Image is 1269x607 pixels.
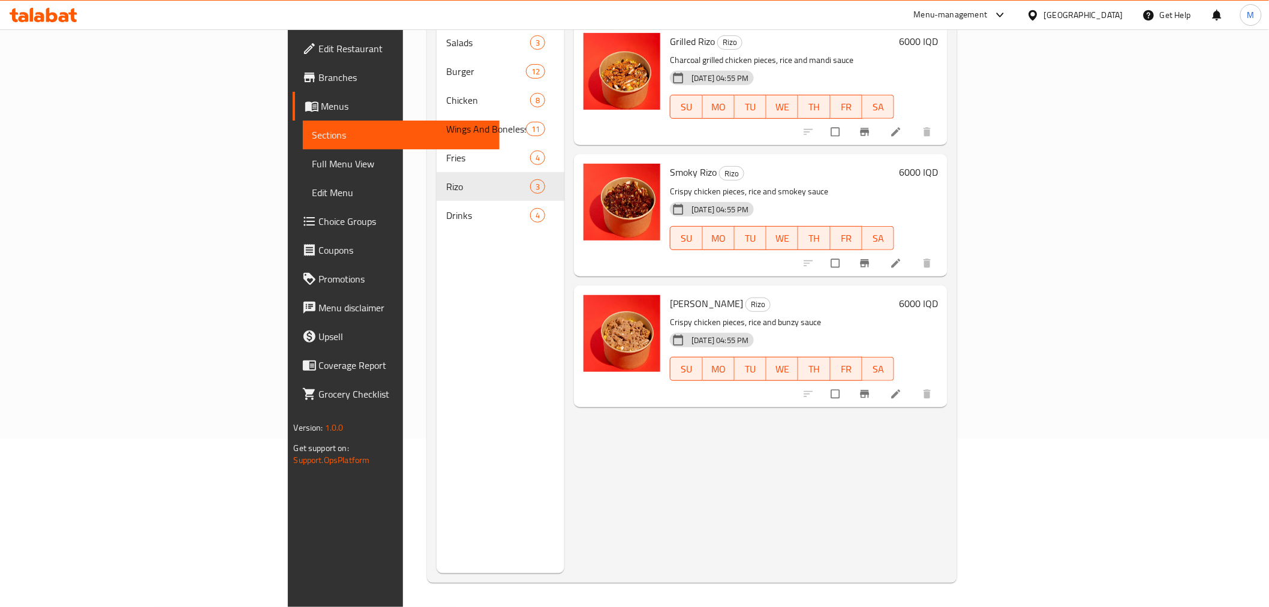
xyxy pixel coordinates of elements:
a: Edit menu item [890,126,904,138]
span: Burger [446,64,526,79]
span: Rizo [446,179,530,194]
button: Branch-specific-item [852,381,880,407]
div: Salads3 [437,28,564,57]
span: Edit Menu [312,185,490,200]
button: SA [862,95,894,119]
span: FR [835,360,858,378]
span: Salads [446,35,530,50]
span: 4 [531,152,545,164]
span: WE [771,360,793,378]
span: Sections [312,128,490,142]
span: SU [675,360,697,378]
a: Branches [293,63,500,92]
span: SU [675,230,697,247]
span: Upsell [319,329,490,344]
span: Coverage Report [319,358,490,372]
button: FR [831,95,862,119]
button: TU [735,95,766,119]
span: Choice Groups [319,214,490,229]
span: Rizo [746,298,770,311]
span: 3 [531,37,545,49]
a: Edit Restaurant [293,34,500,63]
span: SA [867,360,889,378]
img: Bunzy Rizo [584,295,660,372]
button: TH [798,95,830,119]
span: TH [803,360,825,378]
p: Crispy chicken pieces, rice and bunzy sauce [670,315,894,330]
span: Select to update [824,252,849,275]
h6: 6000 IQD [899,295,938,312]
span: Rizo [720,167,744,181]
span: TH [803,230,825,247]
button: SA [862,226,894,250]
span: SU [675,98,697,116]
button: WE [766,357,798,381]
span: [DATE] 04:55 PM [687,204,753,215]
a: Full Menu View [303,149,500,178]
span: [DATE] 04:55 PM [687,335,753,346]
div: Drinks [446,208,530,223]
span: 1.0.0 [325,420,344,435]
a: Grocery Checklist [293,380,500,408]
span: Edit Restaurant [319,41,490,56]
button: TU [735,226,766,250]
span: Get support on: [294,440,349,456]
span: TU [739,360,762,378]
span: Menus [321,99,490,113]
span: SA [867,98,889,116]
span: 8 [531,95,545,106]
span: Branches [319,70,490,85]
a: Menu disclaimer [293,293,500,322]
a: Sections [303,121,500,149]
h6: 6000 IQD [899,164,938,181]
button: SU [670,226,702,250]
button: TH [798,226,830,250]
button: TH [798,357,830,381]
button: WE [766,95,798,119]
button: MO [703,357,735,381]
span: Promotions [319,272,490,286]
p: Crispy chicken pieces, rice and smokey sauce [670,184,894,199]
span: Select to update [824,383,849,405]
button: delete [914,250,943,277]
span: Grocery Checklist [319,387,490,401]
span: [DATE] 04:55 PM [687,73,753,84]
button: FR [831,357,862,381]
button: Branch-specific-item [852,119,880,145]
nav: Menu sections [437,23,564,235]
div: [GEOGRAPHIC_DATA] [1044,8,1123,22]
a: Edit Menu [303,178,500,207]
button: SU [670,95,702,119]
div: Fries [446,151,530,165]
span: WE [771,230,793,247]
span: Rizo [718,35,742,49]
div: items [530,93,545,107]
span: Chicken [446,93,530,107]
span: TU [739,98,762,116]
div: Rizo3 [437,172,564,201]
div: items [530,179,545,194]
div: items [530,35,545,50]
span: Menu disclaimer [319,301,490,315]
span: M [1247,8,1255,22]
a: Support.OpsPlatform [294,452,370,468]
span: Wings And Boneless [446,122,526,136]
div: items [526,64,545,79]
button: SU [670,357,702,381]
div: Menu-management [914,8,988,22]
button: WE [766,226,798,250]
span: FR [835,98,858,116]
span: FR [835,230,858,247]
span: Select to update [824,121,849,143]
a: Edit menu item [890,257,904,269]
span: Version: [294,420,323,435]
span: Coupons [319,243,490,257]
div: Chicken8 [437,86,564,115]
div: items [530,151,545,165]
span: WE [771,98,793,116]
